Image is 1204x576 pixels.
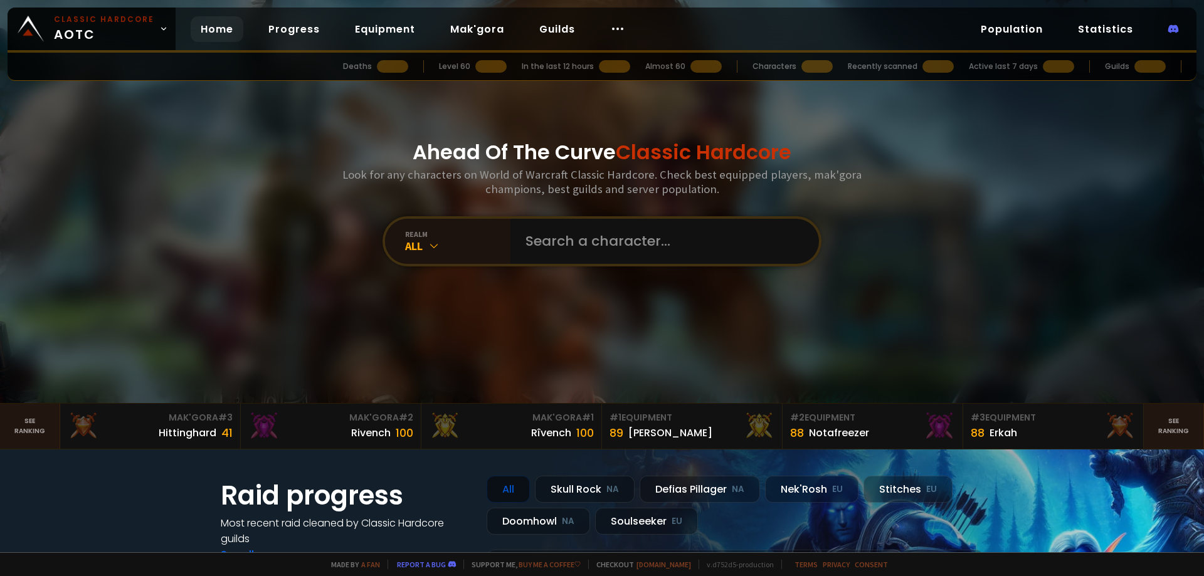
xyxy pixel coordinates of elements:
[405,229,510,239] div: realm
[361,560,380,569] a: a fan
[832,483,843,496] small: EU
[610,424,623,441] div: 89
[588,560,691,569] span: Checkout
[809,425,869,441] div: Notafreezer
[60,404,241,449] a: Mak'Gora#3Hittinghard41
[1105,61,1129,72] div: Guilds
[602,404,783,449] a: #1Equipment89[PERSON_NAME]
[823,560,850,569] a: Privacy
[258,16,330,42] a: Progress
[616,138,791,166] span: Classic Hardcore
[241,404,421,449] a: Mak'Gora#2Rivench100
[1144,404,1204,449] a: Seeranking
[487,476,530,503] div: All
[795,560,818,569] a: Terms
[765,476,858,503] div: Nek'Rosh
[582,411,594,424] span: # 1
[963,404,1144,449] a: #3Equipment88Erkah
[1068,16,1143,42] a: Statistics
[610,411,774,424] div: Equipment
[640,476,760,503] div: Defias Pillager
[529,16,585,42] a: Guilds
[191,16,243,42] a: Home
[672,515,682,528] small: EU
[535,476,635,503] div: Skull Rock
[606,483,619,496] small: NA
[159,425,216,441] div: Hittinghard
[337,167,867,196] h3: Look for any characters on World of Warcraft Classic Hardcore. Check best equipped players, mak'g...
[926,483,937,496] small: EU
[848,61,917,72] div: Recently scanned
[440,16,514,42] a: Mak'gora
[628,425,712,441] div: [PERSON_NAME]
[221,515,472,547] h4: Most recent raid cleaned by Classic Hardcore guilds
[518,219,804,264] input: Search a character...
[343,61,372,72] div: Deaths
[439,61,470,72] div: Level 60
[221,547,302,562] a: See all progress
[487,508,590,535] div: Doomhowl
[218,411,233,424] span: # 3
[752,61,796,72] div: Characters
[54,14,154,25] small: Classic Hardcore
[971,424,985,441] div: 88
[324,560,380,569] span: Made by
[396,424,413,441] div: 100
[790,424,804,441] div: 88
[345,16,425,42] a: Equipment
[519,560,581,569] a: Buy me a coffee
[790,411,805,424] span: # 2
[221,476,472,515] h1: Raid progress
[351,425,391,441] div: Rivench
[790,411,955,424] div: Equipment
[990,425,1017,441] div: Erkah
[610,411,621,424] span: # 1
[971,411,985,424] span: # 3
[863,476,953,503] div: Stitches
[636,560,691,569] a: [DOMAIN_NAME]
[413,137,791,167] h1: Ahead Of The Curve
[248,411,413,424] div: Mak'Gora
[969,61,1038,72] div: Active last 7 days
[54,14,154,44] span: AOTC
[699,560,774,569] span: v. d752d5 - production
[971,16,1053,42] a: Population
[595,508,698,535] div: Soulseeker
[221,424,233,441] div: 41
[971,411,1136,424] div: Equipment
[429,411,594,424] div: Mak'Gora
[576,424,594,441] div: 100
[68,411,233,424] div: Mak'Gora
[397,560,446,569] a: Report a bug
[855,560,888,569] a: Consent
[783,404,963,449] a: #2Equipment88Notafreezer
[522,61,594,72] div: In the last 12 hours
[399,411,413,424] span: # 2
[8,8,176,50] a: Classic HardcoreAOTC
[645,61,685,72] div: Almost 60
[463,560,581,569] span: Support me,
[421,404,602,449] a: Mak'Gora#1Rîvench100
[562,515,574,528] small: NA
[732,483,744,496] small: NA
[531,425,571,441] div: Rîvench
[405,239,510,253] div: All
